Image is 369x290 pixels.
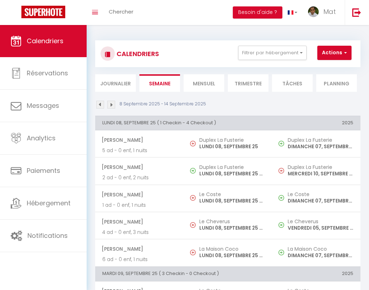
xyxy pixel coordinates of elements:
[288,246,353,252] h5: La Maison Coco
[95,267,272,281] th: MARDI 09, SEPTEMBRE 25 ( 3 Checkin - 0 Checkout )
[199,137,265,143] h5: Duplex La Fusterie
[27,231,68,240] span: Notifications
[102,215,176,229] span: [PERSON_NAME]
[95,116,272,130] th: LUNDI 08, SEPTEMBRE 25 ( 1 Checkin - 4 Checkout )
[288,137,353,143] h5: Duplex La Fusterie
[323,7,336,16] span: Mat
[27,166,60,175] span: Paiements
[102,242,176,256] span: [PERSON_NAME]
[102,133,176,147] span: [PERSON_NAME]
[102,256,176,263] p: 6 ad - 0 enf, 1 nuits
[288,224,353,232] p: VENDREDI 05, SEPTEMBRE 25 - 17:00
[199,224,265,232] p: LUNDI 08, SEPTEMBRE 25 - 10:00
[272,267,360,281] th: 2025
[27,36,63,45] span: Calendriers
[278,168,284,174] img: NO IMAGE
[278,222,284,228] img: NO IMAGE
[190,141,196,146] img: NO IMAGE
[199,219,265,224] h5: Le Cheverus
[102,160,176,174] span: [PERSON_NAME]
[190,195,196,201] img: NO IMAGE
[119,101,206,107] p: 8 Septembre 2025 - 14 Septembre 2025
[228,74,268,92] li: Trimestre
[27,199,71,207] span: Hébergement
[102,229,176,236] p: 4 ad - 0 enf, 3 nuits
[288,219,353,224] h5: Le Cheverus
[102,174,176,181] p: 2 ad - 0 enf, 2 nuits
[102,201,176,209] p: 1 ad - 0 enf, 1 nuits
[27,101,59,110] span: Messages
[288,143,353,150] p: DIMANCHE 07, SEPTEMBRE 25
[238,46,307,60] button: Filtrer par hébergement
[27,69,68,77] span: Réservations
[308,6,319,17] img: ...
[6,3,27,24] button: Ouvrir le widget de chat LiveChat
[288,164,353,170] h5: Duplex La Fusterie
[21,6,65,18] img: Super Booking
[278,250,284,255] img: NO IMAGE
[233,6,282,19] button: Besoin d'aide ?
[317,46,352,60] button: Actions
[199,143,265,150] p: LUNDI 08, SEPTEMBRE 25
[288,170,353,177] p: MERCREDI 10, SEPTEMBRE 25 - 09:00
[27,134,56,142] span: Analytics
[272,116,360,130] th: 2025
[199,252,265,259] p: LUNDI 08, SEPTEMBRE 25 - 10:00
[102,188,176,201] span: [PERSON_NAME]
[272,74,313,92] li: Tâches
[278,195,284,201] img: NO IMAGE
[184,74,224,92] li: Mensuel
[115,46,159,62] h3: CALENDRIERS
[199,191,265,197] h5: Le Coste
[109,8,133,15] span: Chercher
[102,147,176,154] p: 5 ad - 0 enf, 1 nuits
[199,246,265,252] h5: La Maison Coco
[199,170,265,177] p: LUNDI 08, SEPTEMBRE 25 - 17:00
[278,141,284,146] img: NO IMAGE
[190,250,196,255] img: NO IMAGE
[288,252,353,259] p: DIMANCHE 07, SEPTEMBRE 25 - 17:00
[190,222,196,228] img: NO IMAGE
[95,74,136,92] li: Journalier
[199,164,265,170] h5: Duplex La Fusterie
[288,197,353,205] p: DIMANCHE 07, SEPTEMBRE 25 - 19:00
[352,8,361,17] img: logout
[288,191,353,197] h5: Le Coste
[316,74,357,92] li: Planning
[139,74,180,92] li: Semaine
[199,197,265,205] p: LUNDI 08, SEPTEMBRE 25 - 10:00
